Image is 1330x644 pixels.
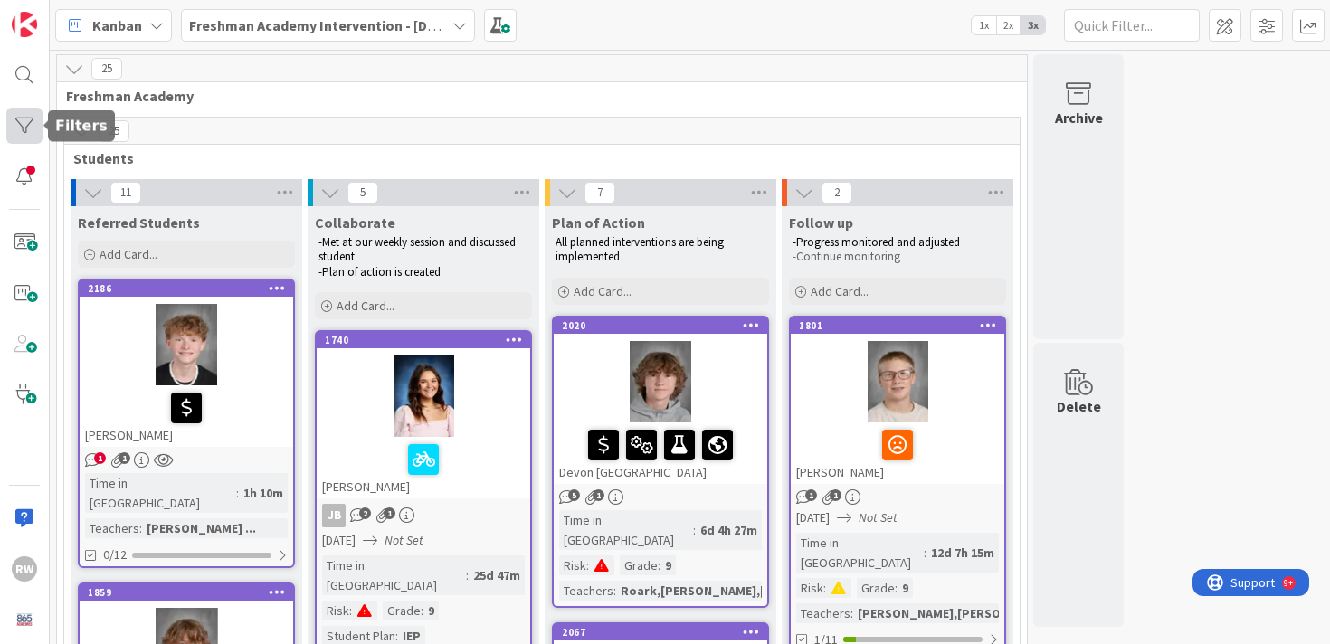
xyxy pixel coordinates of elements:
i: Not Set [859,509,898,526]
div: RW [12,556,37,582]
span: 5 [568,489,580,501]
div: 2020 [554,317,767,334]
div: 9 [898,578,913,598]
div: 2020 [562,319,767,332]
img: avatar [12,607,37,632]
div: 1801 [791,317,1004,334]
span: Students [73,149,997,167]
span: 1 [384,507,395,519]
div: Devon [GEOGRAPHIC_DATA] [554,422,767,484]
span: Follow up [789,213,853,232]
span: [DATE] [796,508,830,527]
span: 1 [119,452,130,464]
span: Freshman Academy [66,87,1004,105]
div: Grade [857,578,895,598]
div: 1h 10m [239,483,288,503]
div: [PERSON_NAME] [791,422,1004,484]
span: 1 [805,489,817,501]
span: : [139,518,142,538]
span: : [466,565,469,585]
span: 3x [1021,16,1045,34]
div: JB [317,504,530,527]
div: Archive [1055,107,1103,128]
div: 1740 [317,332,530,348]
span: Support [38,3,82,24]
div: 9+ [91,7,100,22]
div: 1859 [80,584,293,601]
span: 7 [584,182,615,204]
div: 12d 7h 15m [926,543,999,563]
a: 2186[PERSON_NAME]Time in [GEOGRAPHIC_DATA]:1h 10mTeachers:[PERSON_NAME] ...0/12 [78,279,295,568]
div: Teachers [85,518,139,538]
div: [PERSON_NAME],[PERSON_NAME],[PERSON_NAME],T... [853,603,1177,623]
div: Risk [559,555,586,575]
span: 1 [593,489,604,501]
span: : [693,520,696,540]
div: 1859 [88,586,293,599]
div: Grade [383,601,421,620]
div: 9 [660,555,676,575]
a: 2020Devon [GEOGRAPHIC_DATA]Time in [GEOGRAPHIC_DATA]:6d 4h 27mRisk:Grade:9Teachers:Roark,[PERSON_... [552,316,769,608]
p: -Continue monitoring [793,250,1002,264]
span: All planned interventions are being implemented [556,234,727,264]
div: Risk [322,601,349,620]
div: Teachers [796,603,850,623]
i: Not Set [385,532,423,548]
span: Collaborate [315,213,395,232]
b: Freshman Academy Intervention - [DATE]-[DATE] [189,16,504,34]
span: : [421,601,423,620]
div: Grade [620,555,658,575]
span: Add Card... [811,283,869,299]
div: Risk [796,578,823,598]
span: : [613,581,616,601]
span: [DATE] [322,531,356,550]
span: : [850,603,853,623]
span: Add Card... [100,246,157,262]
div: 1740 [325,334,530,346]
span: 25 [91,58,122,80]
span: : [823,578,826,598]
span: 1 [94,452,106,464]
div: 2067 [554,624,767,640]
input: Quick Filter... [1064,9,1200,42]
div: 2067 [562,626,767,639]
span: 0/12 [103,545,127,564]
div: 2186 [88,282,293,295]
span: 11 [110,182,141,204]
span: : [658,555,660,575]
div: Time in [GEOGRAPHIC_DATA] [85,473,236,513]
div: Delete [1057,395,1101,417]
div: Roark,[PERSON_NAME],[PERSON_NAME]... [616,581,871,601]
span: 1 [830,489,841,501]
span: : [236,483,239,503]
div: [PERSON_NAME] [80,385,293,447]
div: Time in [GEOGRAPHIC_DATA] [322,555,466,595]
span: -Progress monitored and adjusted [793,234,960,250]
div: [PERSON_NAME] ... [142,518,261,538]
div: Time in [GEOGRAPHIC_DATA] [559,510,693,550]
div: 25d 47m [469,565,525,585]
span: 5 [347,182,378,204]
div: 2186[PERSON_NAME] [80,280,293,447]
div: 2020Devon [GEOGRAPHIC_DATA] [554,317,767,484]
img: Visit kanbanzone.com [12,12,37,37]
span: 1x [972,16,996,34]
span: : [349,601,352,620]
h5: Filters [55,118,108,135]
div: 1740[PERSON_NAME] [317,332,530,498]
span: Add Card... [337,298,394,314]
span: Referred Students [78,213,200,232]
span: 2 [822,182,852,204]
div: [PERSON_NAME] [317,437,530,498]
span: Kanban [92,14,142,36]
span: : [586,555,589,575]
div: 6d 4h 27m [696,520,762,540]
div: 2186 [80,280,293,297]
span: : [895,578,898,598]
span: 2x [996,16,1021,34]
span: -Plan of action is created [318,264,441,279]
div: Time in [GEOGRAPHIC_DATA] [796,533,924,573]
span: 2 [359,507,371,519]
div: Teachers [559,581,613,601]
div: 9 [423,601,439,620]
